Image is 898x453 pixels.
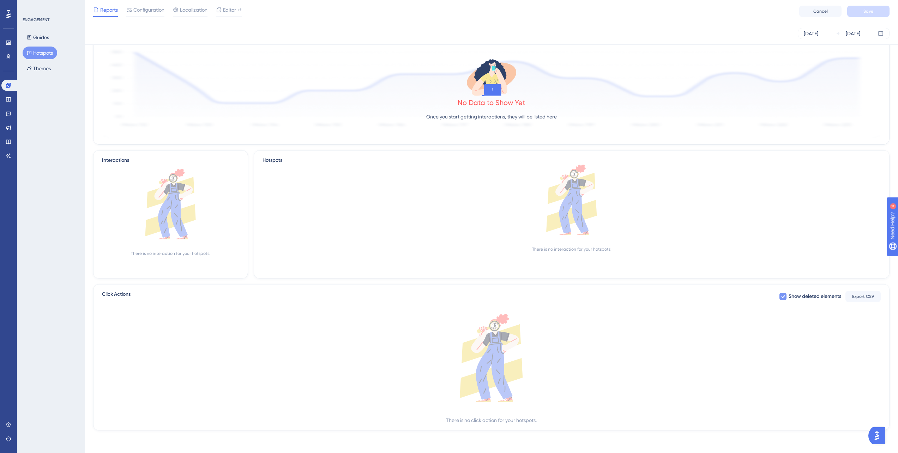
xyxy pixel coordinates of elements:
[180,6,207,14] span: Localization
[847,6,890,17] button: Save
[23,62,55,75] button: Themes
[133,6,164,14] span: Configuration
[852,294,874,299] span: Export CSV
[846,29,860,38] div: [DATE]
[131,251,210,256] div: There is no interaction for your hotspots.
[102,290,131,303] span: Click Actions
[446,416,537,424] div: There is no click action for your hotspots.
[863,8,873,14] span: Save
[804,29,818,38] div: [DATE]
[868,425,890,446] iframe: UserGuiding AI Assistant Launcher
[789,292,841,301] span: Show deleted elements
[102,156,129,165] div: Interactions
[223,6,236,14] span: Editor
[799,6,842,17] button: Cancel
[23,47,57,59] button: Hotspots
[426,112,557,121] p: Once you start getting interactions, they will be listed here
[813,8,828,14] span: Cancel
[17,2,44,10] span: Need Help?
[49,4,51,9] div: 4
[532,246,611,252] div: There is no interaction for your hotspots.
[23,31,53,44] button: Guides
[23,17,49,23] div: ENGAGEMENT
[263,156,881,165] div: Hotspots
[845,291,881,302] button: Export CSV
[458,98,525,108] div: No Data to Show Yet
[100,6,118,14] span: Reports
